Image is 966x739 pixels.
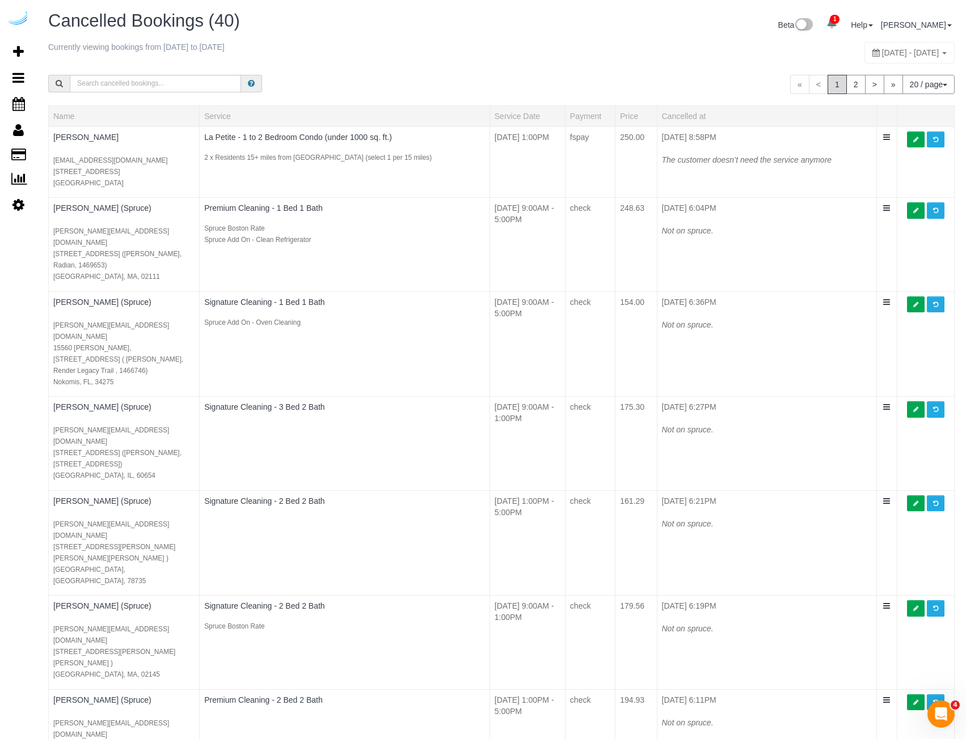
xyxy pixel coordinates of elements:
td: [DATE] 9:00AM - 1:00PM [490,397,565,491]
button: 20 / page [902,75,955,94]
a: Premium Cleaning - 1 Bed 1 Bath [204,203,323,213]
a: Signature Cleaning - 2 Bed 2 Bath [204,601,324,610]
small: [PERSON_NAME][EMAIL_ADDRESS][DOMAIN_NAME] [STREET_ADDRESS][PERSON_NAME][PERSON_NAME] ) [GEOGRAPHI... [53,625,175,678]
td: 250.00 [615,126,657,198]
iframe: Intercom live chat [927,700,955,728]
a: 1 [821,11,843,36]
td: [DATE] 8:58PM [657,126,877,198]
td: 154.00 [615,291,657,397]
td: check [565,490,615,596]
span: 1 [828,75,847,94]
td: 248.63 [615,198,657,292]
th: Service Date [490,105,565,126]
td: 161.29 [615,490,657,596]
a: Signature Cleaning - 1 Bed 1 Bath [204,298,324,307]
a: » [884,75,903,94]
i: Not on spruce. [662,624,714,633]
a: Premium Cleaning - 2 Bed 2 Bath [204,695,323,704]
a: [PERSON_NAME] [53,133,119,142]
td: [DATE] 9:00AM - 5:00PM [490,291,565,397]
td: 179.56 [615,596,657,690]
td: check [565,198,615,292]
td: [DATE] 6:19PM [657,596,877,690]
td: fspay [565,126,615,198]
small: [PERSON_NAME][EMAIL_ADDRESS][DOMAIN_NAME] 15560 [PERSON_NAME], [STREET_ADDRESS] ( [PERSON_NAME], ... [53,321,183,386]
a: La Petite - 1 to 2 Bedroom Condo (under 1000 sq. ft.) [204,133,392,142]
input: Search cancelled bookings... [70,75,241,92]
span: 1 [830,15,840,24]
a: [PERSON_NAME] (Spruce) [53,203,151,213]
th: Cancelled at [657,105,877,126]
small: Spruce Add On - Oven Cleaning [204,318,301,326]
td: [DATE] 9:00AM - 5:00PM [490,198,565,292]
a: Signature Cleaning - 2 Bed 2 Bath [204,496,324,506]
small: Spruce Boston Rate [204,224,264,232]
td: [DATE] 1:00PM [490,126,565,198]
i: Not on spruce. [662,425,714,434]
span: < [809,75,828,94]
td: check [565,596,615,690]
small: [PERSON_NAME][EMAIL_ADDRESS][DOMAIN_NAME] [STREET_ADDRESS][PERSON_NAME][PERSON_NAME][PERSON_NAME]... [53,520,175,585]
small: [PERSON_NAME][EMAIL_ADDRESS][DOMAIN_NAME] [STREET_ADDRESS] ([PERSON_NAME], Radian, 1469653) [GEOG... [53,227,182,281]
i: Not on spruce. [662,226,714,235]
td: 175.30 [615,397,657,491]
small: [EMAIL_ADDRESS][DOMAIN_NAME] [STREET_ADDRESS] [GEOGRAPHIC_DATA] [53,156,168,187]
a: [PERSON_NAME] (Spruce) [53,402,151,411]
i: The customer doesn’t need the service anymore [662,155,832,164]
th: Name [49,105,200,126]
a: [PERSON_NAME] (Spruce) [53,496,151,506]
small: 2 x Residents 15+ miles from [GEOGRAPHIC_DATA] (select 1 per 15 miles) [204,154,432,162]
a: [PERSON_NAME] [881,20,952,29]
a: [PERSON_NAME] (Spruce) [53,695,151,704]
a: Beta [778,20,813,29]
th: Payment [565,105,615,126]
small: Spruce Boston Rate [204,622,264,630]
th: Price [615,105,657,126]
i: Not on spruce. [662,320,714,329]
i: Not on spruce. [662,718,714,727]
span: Cancelled Bookings (40) [48,11,240,31]
small: [PERSON_NAME][EMAIL_ADDRESS][DOMAIN_NAME] [STREET_ADDRESS] ([PERSON_NAME], [STREET_ADDRESS]) [GEO... [53,426,182,479]
span: « [790,75,809,94]
span: [DATE] - [DATE] [882,48,939,57]
img: New interface [794,18,813,33]
div: You can only view 1 year of bookings [864,42,955,63]
a: [PERSON_NAME] (Spruce) [53,601,151,610]
td: check [565,291,615,397]
img: Automaid Logo [7,11,29,27]
td: [DATE] 6:21PM [657,490,877,596]
td: [DATE] 6:04PM [657,198,877,292]
td: [DATE] 6:27PM [657,397,877,491]
a: Help [851,20,873,29]
td: check [565,397,615,491]
td: [DATE] 1:00PM - 5:00PM [490,490,565,596]
nav: Pagination navigation [790,75,955,94]
i: Not on spruce. [662,519,714,528]
a: [PERSON_NAME] (Spruce) [53,298,151,307]
td: [DATE] 6:36PM [657,291,877,397]
a: 2 [846,75,866,94]
th: Service [200,105,490,126]
a: Signature Cleaning - 3 Bed 2 Bath [204,402,324,411]
td: [DATE] 9:00AM - 1:00PM [490,596,565,690]
a: > [865,75,884,94]
small: Spruce Add On - Clean Refrigerator [204,236,311,244]
p: Currently viewing bookings from [DATE] to [DATE] [48,41,577,53]
span: 4 [951,700,960,710]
